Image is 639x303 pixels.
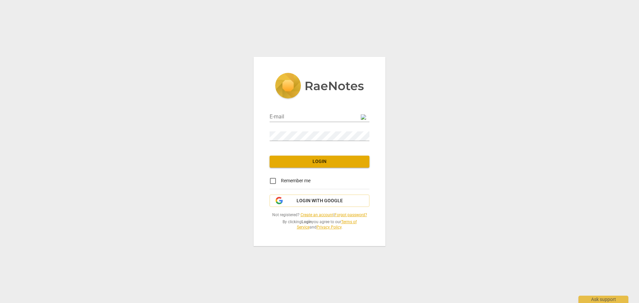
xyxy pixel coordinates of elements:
[270,195,369,207] button: Login with Google
[361,114,366,120] img: productIconColored.f2433d9a.svg
[270,156,369,168] button: Login
[317,225,341,229] a: Privacy Policy
[270,212,369,218] span: Not registered? |
[275,73,364,100] img: 5ac2273c67554f335776073100b6d88f.svg
[578,296,628,303] div: Ask support
[301,213,333,217] a: Create an account
[281,177,311,184] span: Remember me
[297,220,357,230] a: Terms of Service
[302,220,312,224] b: Login
[334,213,367,217] a: Forgot password?
[275,158,364,165] span: Login
[297,198,343,204] span: Login with Google
[270,219,369,230] span: By clicking you agree to our and .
